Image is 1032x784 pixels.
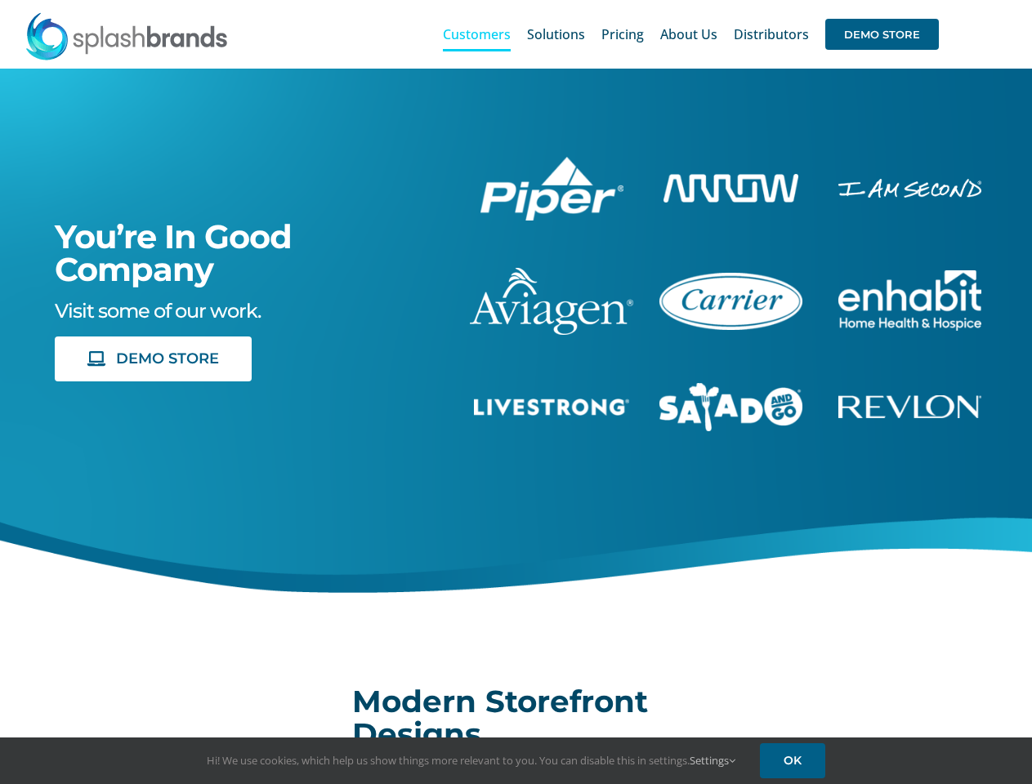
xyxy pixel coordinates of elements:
[443,8,939,60] nav: Main Menu
[207,753,735,768] span: Hi! We use cookies, which help us show things more relevant to you. You can disable this in setti...
[443,28,511,41] span: Customers
[838,176,981,194] a: enhabit-stacked-white
[838,393,981,411] a: revlon-flat-white
[838,395,981,418] img: Revlon
[659,273,802,330] img: Carrier Brand Store
[480,154,623,172] a: piper-White
[660,28,717,41] span: About Us
[838,179,981,198] img: I Am Second Store
[734,28,809,41] span: Distributors
[659,270,802,288] a: carrier-1B
[760,743,825,778] a: OK
[825,8,939,60] a: DEMO STORE
[527,28,585,41] span: Solutions
[663,174,798,203] img: Arrow Store
[55,299,261,323] span: Visit some of our work.
[663,171,798,189] a: arrow-white
[474,396,629,414] a: livestrong-5E-website
[734,8,809,60] a: Distributors
[443,8,511,60] a: Customers
[55,216,292,289] span: You’re In Good Company
[659,383,802,432] img: Salad And Go Store
[659,381,802,399] a: sng-1C
[838,270,981,331] img: Enhabit Gear Store
[690,753,735,768] a: Settings
[480,157,623,220] img: Piper Pilot Ship
[352,685,681,751] h2: Modern Storefront Designs
[838,268,981,286] a: enhabit-stacked-white
[601,8,644,60] a: Pricing
[25,11,229,60] img: SplashBrands.com Logo
[55,336,252,381] a: DEMO STORE
[474,399,629,416] img: Livestrong Store
[116,350,219,367] span: DEMO STORE
[470,268,633,335] img: aviagen-1C
[825,19,939,50] span: DEMO STORE
[601,28,644,41] span: Pricing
